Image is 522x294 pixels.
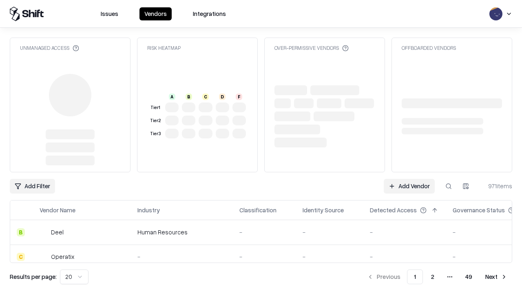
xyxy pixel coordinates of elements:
button: 49 [459,269,479,284]
div: - [239,228,290,236]
div: - [137,252,226,261]
button: Vendors [139,7,172,20]
div: Offboarded Vendors [402,45,456,51]
div: Identity Source [303,206,344,214]
div: Over-Permissive Vendors [274,45,349,51]
div: Tier 2 [149,117,162,124]
div: C [17,253,25,261]
div: Deel [51,228,64,236]
div: - [303,228,357,236]
div: Governance Status [453,206,505,214]
button: Issues [96,7,123,20]
div: - [303,252,357,261]
div: B [186,94,192,100]
div: D [219,94,226,100]
div: Unmanaged Access [20,45,79,51]
div: Tier 1 [149,104,162,111]
div: Industry [137,206,160,214]
div: B [17,228,25,236]
div: A [169,94,175,100]
div: Detected Access [370,206,417,214]
img: Deel [40,228,48,236]
div: - [370,252,440,261]
div: Classification [239,206,276,214]
a: Add Vendor [384,179,435,194]
div: Human Resources [137,228,226,236]
button: Next [480,269,512,284]
div: 971 items [480,182,512,190]
div: - [239,252,290,261]
div: Operatix [51,252,74,261]
div: - [370,228,440,236]
div: Risk Heatmap [147,45,181,51]
button: 2 [425,269,441,284]
img: Operatix [40,253,48,261]
button: 1 [407,269,423,284]
div: F [236,94,242,100]
p: Results per page: [10,272,57,281]
nav: pagination [362,269,512,284]
div: C [202,94,209,100]
div: Vendor Name [40,206,75,214]
div: Tier 3 [149,130,162,137]
button: Integrations [188,7,231,20]
button: Add Filter [10,179,55,194]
